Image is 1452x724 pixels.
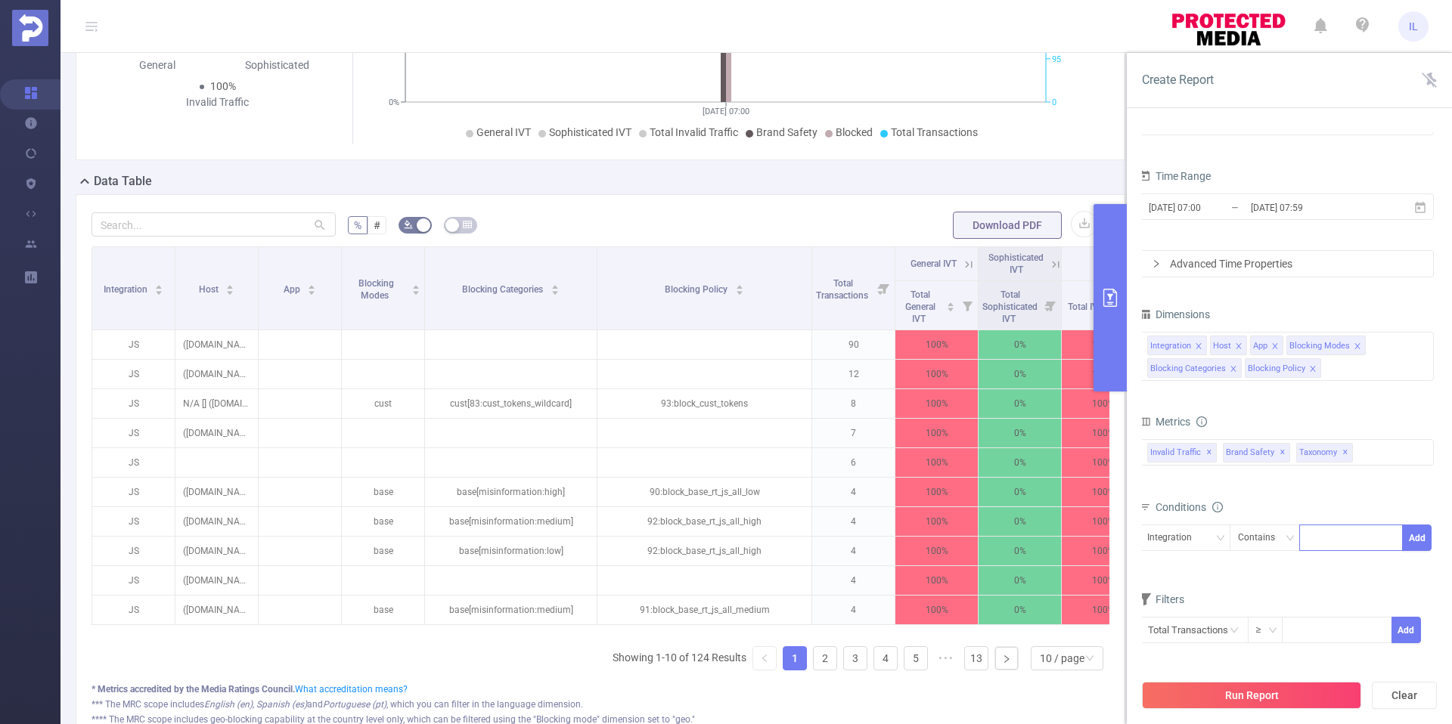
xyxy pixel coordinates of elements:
p: base [342,596,424,624]
li: App [1250,336,1283,355]
p: ([DOMAIN_NAME]) [175,537,258,565]
i: icon: close [1235,342,1243,351]
p: 90 [812,330,895,359]
p: 0% [979,537,1061,565]
span: Total Sophisticated IVT [982,289,1038,324]
div: App [1253,336,1267,356]
p: 8 [812,389,895,418]
li: Previous Page [752,646,777,670]
p: 100% [895,360,978,388]
i: icon: close [1195,342,1202,351]
p: JS [92,507,175,536]
p: 100% [895,419,978,447]
img: Protected Media [12,10,48,46]
p: 0% [979,507,1061,536]
a: What accreditation means? [295,684,408,695]
div: 10 / page [1040,647,1084,670]
span: Total Transactions [816,278,870,301]
p: ([DOMAIN_NAME]) [175,330,258,359]
p: JS [92,478,175,506]
li: Blocking Categories [1147,358,1242,378]
p: 0% [979,566,1061,595]
p: 100% [895,389,978,418]
div: Integration [1150,336,1191,356]
div: icon: rightAdvanced Time Properties [1140,251,1433,277]
p: 100% [1062,507,1144,536]
span: IL [1409,11,1418,42]
button: Add [1391,617,1420,643]
input: End date [1249,197,1372,218]
li: 3 [843,646,867,670]
p: cust [342,389,424,418]
p: JS [92,448,175,477]
div: Sort [946,300,955,309]
div: Invalid Traffic [157,94,278,110]
p: base [342,478,424,506]
p: 100% [895,537,978,565]
span: Blocking Categories [462,284,545,295]
p: JS [92,566,175,595]
p: 4 [812,566,895,595]
div: Sophisticated [218,57,338,73]
i: icon: caret-down [155,289,163,293]
tspan: 25% [384,45,399,55]
i: icon: caret-down [308,289,316,293]
span: Blocking Modes [358,278,394,301]
input: Start date [1147,197,1270,218]
span: Filters [1139,593,1184,605]
span: App [284,284,302,295]
span: ✕ [1280,444,1286,462]
p: 100% [1062,537,1144,565]
i: icon: caret-up [155,283,163,287]
p: JS [92,537,175,565]
span: Metrics [1139,416,1190,428]
p: JS [92,360,175,388]
li: 1 [783,646,807,670]
p: base[misinformation:medium] [425,507,597,536]
div: *** The MRC scope includes and , which you can filter in the language dimension. [92,698,1109,711]
i: English (en), Spanish (es) [204,699,307,710]
p: 4 [812,537,895,565]
span: # [374,219,380,231]
input: Search... [92,212,336,237]
i: icon: caret-up [308,283,316,287]
div: Blocking Policy [1248,359,1305,379]
span: Total Invalid Traffic [650,126,738,138]
div: Sort [154,283,163,292]
span: Create Report [1142,73,1214,87]
i: icon: down [1268,626,1277,636]
p: 0% [979,478,1061,506]
li: 2 [813,646,837,670]
p: JS [92,330,175,359]
p: ([DOMAIN_NAME]) [175,507,258,536]
i: icon: caret-down [551,289,559,293]
i: icon: caret-up [551,283,559,287]
div: ≥ [1255,617,1271,642]
div: Integration [1147,525,1202,550]
i: icon: caret-up [226,283,234,287]
li: Next 5 Pages [934,646,958,670]
span: Total IVT [1068,302,1106,312]
li: 13 [964,646,988,670]
span: General IVT [476,126,531,138]
li: Integration [1147,336,1207,355]
span: Blocking Policy [665,284,730,295]
button: Clear [1372,682,1437,709]
h2: Data Table [94,172,152,190]
i: Filter menu [957,281,978,330]
span: ••• [934,646,958,670]
tspan: [DATE] 07:00 [703,107,749,116]
p: 100% [1062,419,1144,447]
p: ([DOMAIN_NAME]) [175,478,258,506]
p: 100% [1062,478,1144,506]
p: 0% [979,360,1061,388]
span: Taxonomy [1296,443,1353,463]
p: 0% [979,330,1061,359]
i: icon: close [1271,342,1279,351]
p: 91:block_base_rt_js_all_medium [597,596,811,624]
a: 3 [844,647,867,670]
i: icon: table [463,220,472,229]
i: icon: bg-colors [404,220,413,229]
p: N/A [] ([DOMAIN_NAME]) [175,389,258,418]
p: 100% [895,507,978,536]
